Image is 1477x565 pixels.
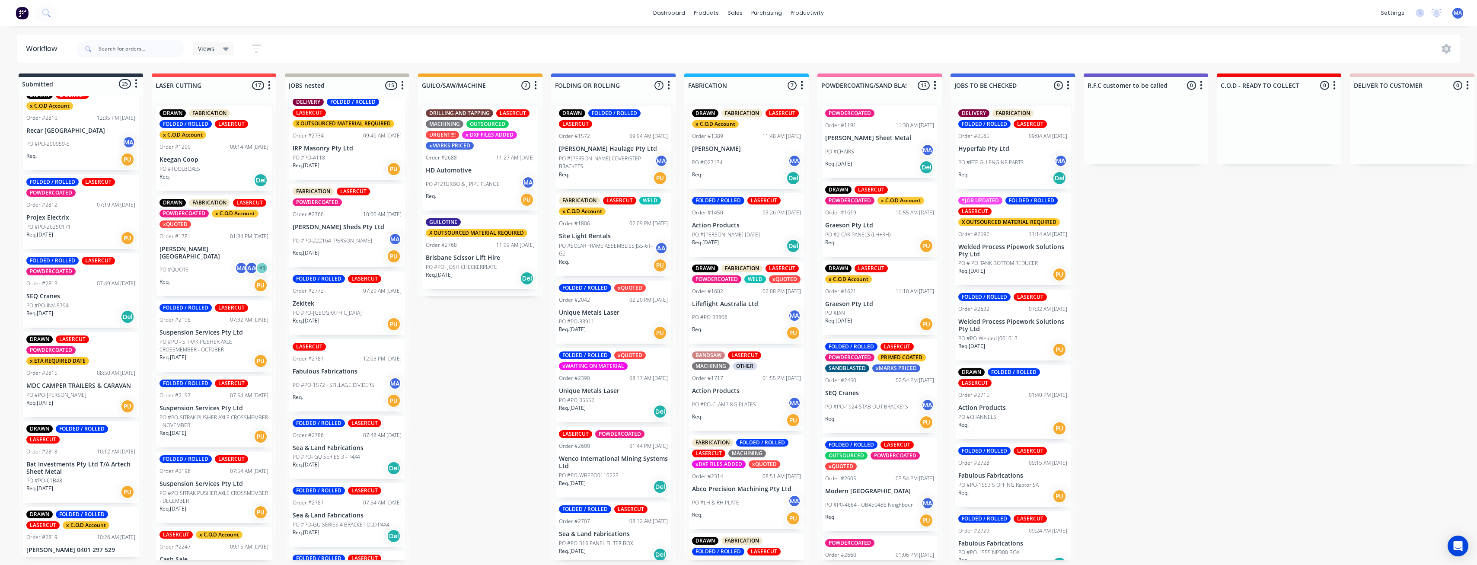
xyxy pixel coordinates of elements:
[825,309,845,317] p: PO #IAN
[160,210,209,217] div: POWDERCOATED
[692,171,702,179] p: Req.
[559,242,655,258] p: PO #SOLAR FRAME ASSEMBLIES JSS-6T-G2
[825,275,872,283] div: x C.O.D Account
[822,106,938,178] div: POWDERCOATEDOrder #119111:30 AM [DATE][PERSON_NAME] Sheet MetalPO #CHAIRSMAReq.[DATE]Del
[559,120,592,128] div: LASERCUT
[426,142,474,150] div: xMARKS PRICED
[649,6,689,19] a: dashboard
[825,160,852,168] p: Req. [DATE]
[788,154,801,167] div: MA
[629,132,668,140] div: 09:04 AM [DATE]
[121,231,134,245] div: PU
[825,148,854,156] p: PO #CHAIRS
[496,109,530,117] div: LASERCUT
[363,355,402,363] div: 12:03 PM [DATE]
[160,199,186,207] div: DRAWN
[766,109,799,117] div: LASERCUT
[555,348,671,422] div: FOLDED / ROLLEDxQUOTEDxWAITING ON MATERIALOrder #239008:17 AM [DATE]Unique Metals LaserPO #PO-355...
[762,287,801,295] div: 02:08 PM [DATE]
[426,192,436,200] p: Req.
[422,215,538,289] div: GUILOTINEX OUTSOURCED MATERIAL REQUIREDOrder #276811:09 AM [DATE]Brisbane Scissor Lift HirePO #PO...
[689,261,804,344] div: DRAWNFABRICATIONLASERCUTPOWDERCOATEDWELDxQUOTEDOrder #160202:08 PM [DATE]Lifeflight Australia Ltd...
[26,201,57,209] div: Order #2812
[426,180,500,188] p: PO #T2TURBO & J PIPE FLANGE
[160,233,191,240] div: Order #1781
[744,275,766,283] div: WELD
[825,209,856,217] div: Order #1619
[958,259,1038,267] p: PO # PO-TANK BOTTOM REDUCER
[293,188,334,195] div: FABRICATION
[825,231,890,239] p: PO #2 CAR PANELS (LH+RH)
[426,154,457,162] div: Order #2688
[921,144,934,156] div: MA
[426,241,457,249] div: Order #2768
[958,145,1067,153] p: Hyperfab Pty Ltd
[293,198,342,206] div: POWDERCOATED
[769,275,801,283] div: xQUOTED
[293,109,326,117] div: LASERCUT
[825,222,934,229] p: Graeson Pty Ltd
[26,382,135,389] p: MDC CAMPER TRAILERS & CARAVAN
[426,167,535,174] p: HD Automotive
[1029,230,1067,238] div: 11:14 AM [DATE]
[559,233,668,240] p: Site Light Rentals
[958,305,989,313] div: Order #2632
[293,154,325,162] p: PO #PO-4118
[629,220,668,227] div: 02:09 PM [DATE]
[160,156,268,163] p: Keegan Coop
[825,265,852,272] div: DRAWN
[559,296,590,304] div: Order #2042
[559,284,611,292] div: FOLDED / ROLLED
[692,265,718,272] div: DRAWN
[721,265,762,272] div: FABRICATION
[293,381,374,389] p: PO #PO-1572 - STILLAGE DIVIDERS
[160,338,268,354] p: PO #PO - SITRAK PUSHER AXLE CROSSMEMBER - OCTOBER
[919,239,933,253] div: PU
[160,246,268,260] p: [PERSON_NAME][GEOGRAPHIC_DATA]
[955,365,1071,439] div: DRAWNFOLDED / ROLLEDLASERCUTOrder #271501:40 PM [DATE]Action ProductsPO #CHANNELSReq.PU
[389,233,402,246] div: MA
[26,102,73,110] div: x C.O.D Account
[293,368,402,375] p: Fabulous Fabrications
[614,284,646,292] div: xQUOTED
[896,377,934,384] div: 02:54 PM [DATE]
[958,132,989,140] div: Order #2585
[692,231,760,239] p: PO #[PERSON_NAME] [DATE]
[389,377,402,390] div: MA
[189,199,230,207] div: FABRICATION
[198,44,214,53] span: Views
[825,364,869,372] div: SANDBLASTED
[348,275,381,283] div: LASERCUT
[97,201,135,209] div: 07:19 AM [DATE]
[896,209,934,217] div: 10:55 AM [DATE]
[254,173,268,187] div: Del
[1054,154,1067,167] div: MA
[160,380,212,387] div: FOLDED / ROLLED
[919,317,933,331] div: PU
[387,249,401,263] div: PU
[26,346,76,354] div: POWDERCOATED
[293,132,324,140] div: Order #2734
[825,317,852,325] p: Req. [DATE]
[26,189,76,197] div: POWDERCOATED
[822,261,938,335] div: DRAWNLASERCUTx C.O.D AccountOrder #162111:10 AM [DATE]Graeson Pty LtdPO #IANReq.[DATE]PU
[160,266,188,274] p: PO #QUOTE
[958,218,1060,226] div: X OUTSOURCED MATERIAL REQUIRED
[26,310,53,317] p: Req. [DATE]
[825,109,874,117] div: POWDERCOATED
[692,351,725,359] div: BANDSAW
[1014,293,1047,301] div: LASERCUT
[160,165,200,173] p: PO #TOOLBOXES
[293,249,319,257] p: Req. [DATE]
[559,351,611,359] div: FOLDED / ROLLED
[958,230,989,238] div: Order #2592
[426,263,497,271] p: PO #PO- JOSH CHECKERPLATE
[825,354,874,361] div: POWDERCOATED
[896,287,934,295] div: 11:10 AM [DATE]
[1053,171,1066,185] div: Del
[721,109,762,117] div: FABRICATION
[387,317,401,331] div: PU
[293,211,324,218] div: Order #2766
[160,109,186,117] div: DRAWN
[629,374,668,382] div: 08:17 AM [DATE]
